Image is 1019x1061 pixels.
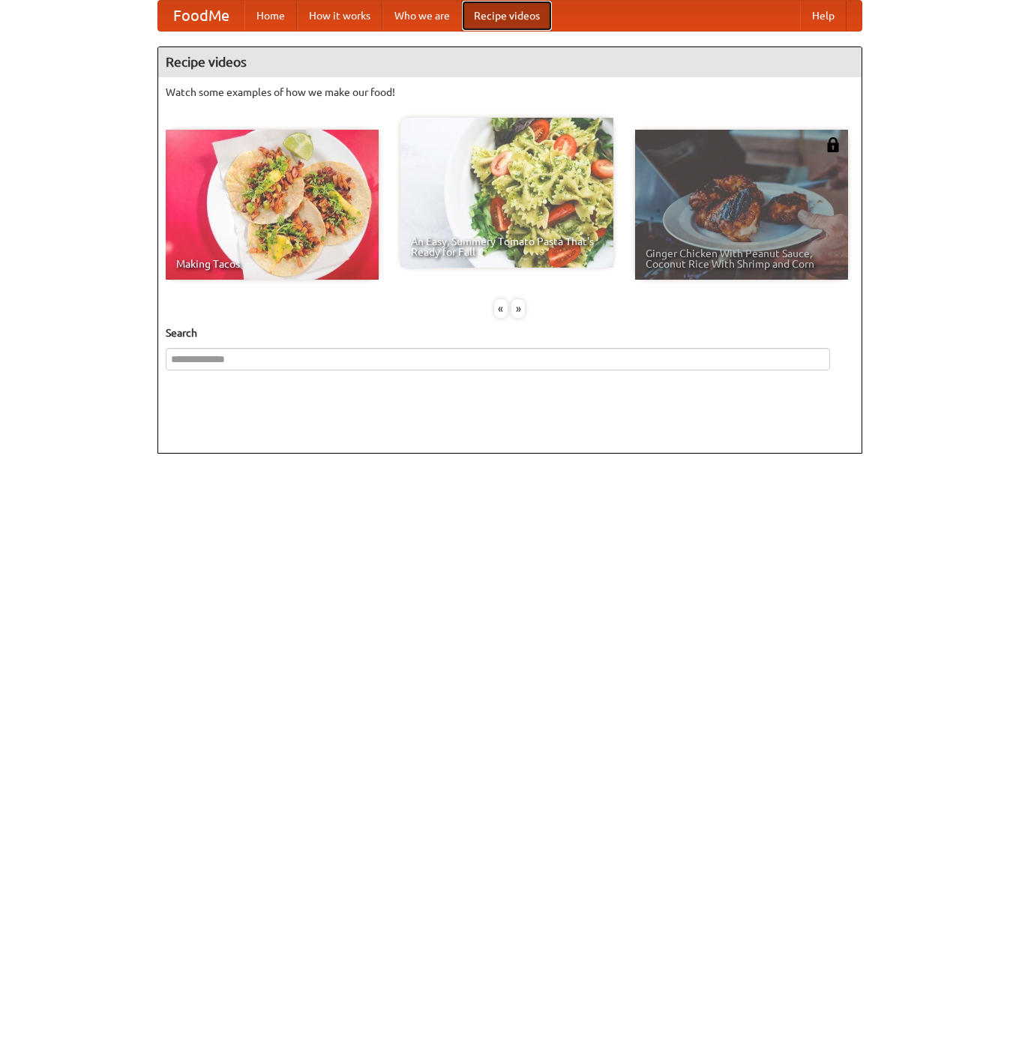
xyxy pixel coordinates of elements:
div: « [494,299,508,318]
a: FoodMe [158,1,244,31]
a: Help [800,1,847,31]
a: Recipe videos [462,1,552,31]
a: An Easy, Summery Tomato Pasta That's Ready for Fall [400,118,613,268]
h5: Search [166,325,854,340]
p: Watch some examples of how we make our food! [166,85,854,100]
span: An Easy, Summery Tomato Pasta That's Ready for Fall [411,236,603,257]
a: Making Tacos [166,130,379,280]
img: 483408.png [826,137,841,152]
h4: Recipe videos [158,47,862,77]
a: Who we are [382,1,462,31]
a: Home [244,1,297,31]
a: How it works [297,1,382,31]
div: » [511,299,525,318]
span: Making Tacos [176,259,368,269]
